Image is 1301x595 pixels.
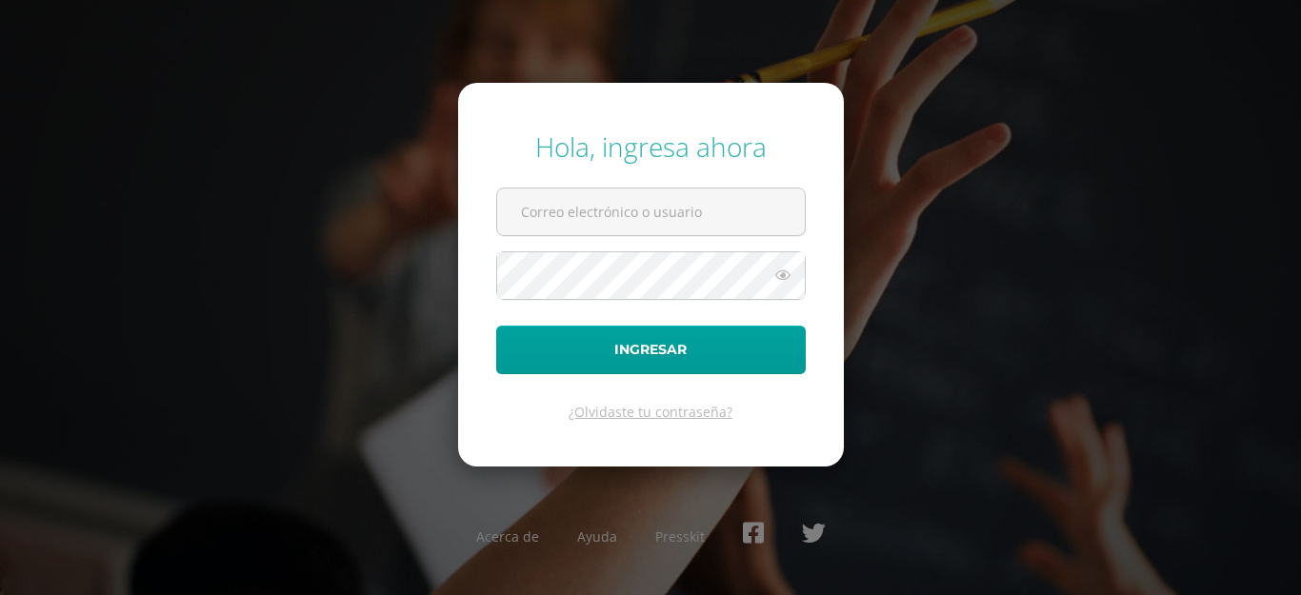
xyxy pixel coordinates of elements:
[476,527,539,545] a: Acerca de
[655,527,705,545] a: Presskit
[497,188,805,235] input: Correo electrónico o usuario
[496,129,806,165] div: Hola, ingresa ahora
[496,326,806,374] button: Ingresar
[569,403,732,421] a: ¿Olvidaste tu contraseña?
[577,527,617,545] a: Ayuda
